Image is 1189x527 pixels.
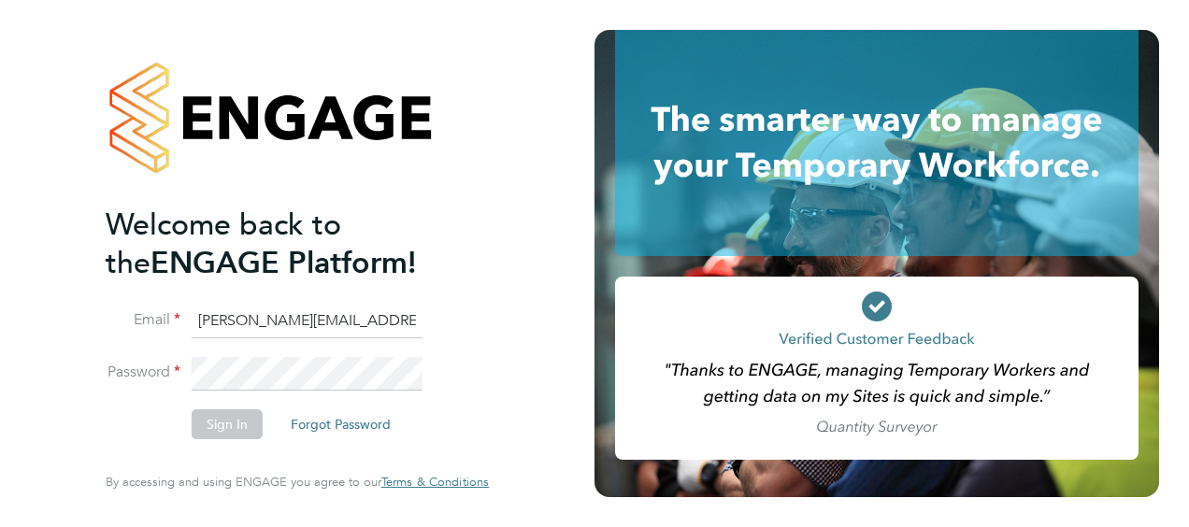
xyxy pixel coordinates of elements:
[106,206,470,282] h2: ENGAGE Platform!
[192,305,423,338] input: Enter your work email...
[106,207,341,281] span: Welcome back to the
[106,363,180,382] label: Password
[276,409,406,439] button: Forgot Password
[106,310,180,330] label: Email
[192,409,263,439] button: Sign In
[381,475,489,490] a: Terms & Conditions
[106,474,489,490] span: By accessing and using ENGAGE you agree to our
[381,474,489,490] span: Terms & Conditions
